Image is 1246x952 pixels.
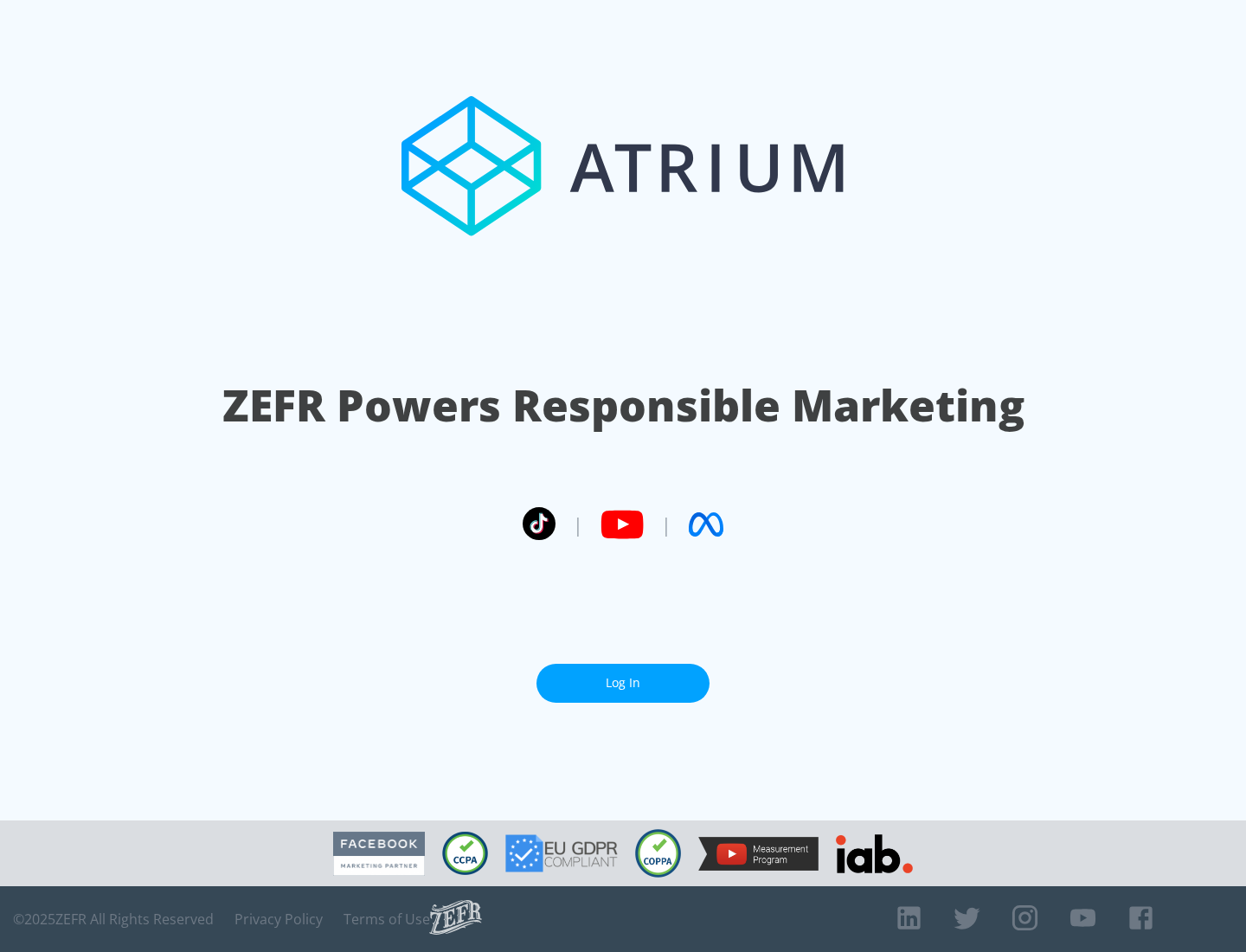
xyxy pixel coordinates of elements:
img: Facebook Marketing Partner [333,832,425,876]
span: | [573,511,583,537]
img: COPPA Compliant [635,829,681,878]
a: Log In [536,664,710,703]
img: CCPA Compliant [442,832,488,875]
a: Privacy Policy [234,910,323,928]
span: | [661,511,671,537]
span: © 2025 ZEFR All Rights Reserved [13,910,214,928]
a: Terms of Use [344,910,430,928]
img: GDPR Compliant [505,834,618,872]
img: IAB [836,834,913,873]
img: YouTube Measurement Program [698,837,819,871]
h1: ZEFR Powers Responsible Marketing [222,376,1024,435]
